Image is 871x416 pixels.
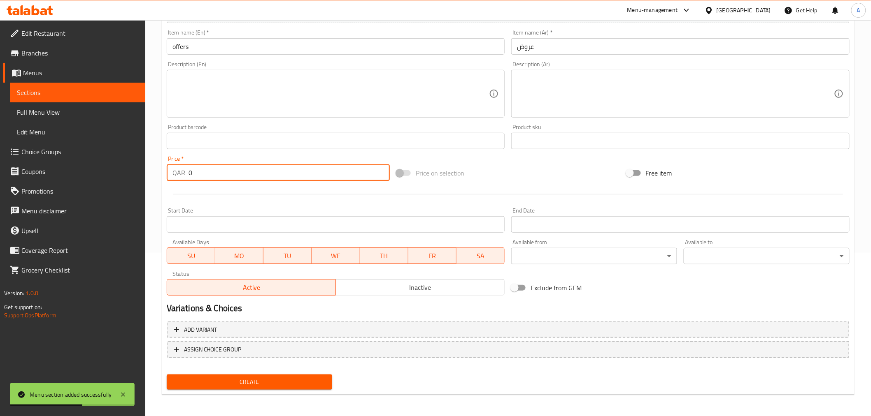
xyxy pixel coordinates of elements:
[167,302,850,314] h2: Variations & Choices
[717,6,771,15] div: [GEOGRAPHIC_DATA]
[3,240,145,260] a: Coverage Report
[21,147,139,157] span: Choice Groups
[263,247,312,264] button: TU
[339,282,501,294] span: Inactive
[3,181,145,201] a: Promotions
[3,260,145,280] a: Grocery Checklist
[460,250,501,262] span: SA
[408,247,456,264] button: FR
[3,162,145,181] a: Coupons
[215,247,263,264] button: MO
[335,279,505,296] button: Inactive
[170,250,212,262] span: SU
[511,248,677,264] div: ​
[172,168,185,178] p: QAR
[3,63,145,83] a: Menus
[416,168,464,178] span: Price on selection
[184,325,217,335] span: Add variant
[3,23,145,43] a: Edit Restaurant
[3,142,145,162] a: Choice Groups
[363,250,405,262] span: TH
[167,374,333,390] button: Create
[21,48,139,58] span: Branches
[30,390,112,399] div: Menu section added successfully
[4,310,56,321] a: Support.OpsPlatform
[21,245,139,255] span: Coverage Report
[167,38,505,55] input: Enter name En
[412,250,453,262] span: FR
[10,102,145,122] a: Full Menu View
[21,186,139,196] span: Promotions
[167,133,505,149] input: Please enter product barcode
[173,377,326,387] span: Create
[189,164,390,181] input: Please enter price
[267,250,308,262] span: TU
[170,282,333,294] span: Active
[23,68,139,78] span: Menus
[17,107,139,117] span: Full Menu View
[511,38,850,55] input: Enter name Ar
[21,206,139,216] span: Menu disclaimer
[3,221,145,240] a: Upsell
[3,43,145,63] a: Branches
[21,166,139,176] span: Coupons
[684,248,850,264] div: ​
[4,302,42,312] span: Get support on:
[627,5,678,15] div: Menu-management
[3,201,145,221] a: Menu disclaimer
[315,250,356,262] span: WE
[511,133,850,149] input: Please enter product sku
[184,344,242,355] span: ASSIGN CHOICE GROUP
[167,279,336,296] button: Active
[10,83,145,102] a: Sections
[21,28,139,38] span: Edit Restaurant
[167,341,850,358] button: ASSIGN CHOICE GROUP
[4,288,24,298] span: Version:
[21,226,139,236] span: Upsell
[531,283,582,293] span: Exclude from GEM
[17,88,139,97] span: Sections
[167,247,215,264] button: SU
[456,247,505,264] button: SA
[167,321,850,338] button: Add variant
[26,288,38,298] span: 1.0.0
[312,247,360,264] button: WE
[10,122,145,142] a: Edit Menu
[219,250,260,262] span: MO
[857,6,860,15] span: A
[21,265,139,275] span: Grocery Checklist
[360,247,408,264] button: TH
[646,168,672,178] span: Free item
[17,127,139,137] span: Edit Menu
